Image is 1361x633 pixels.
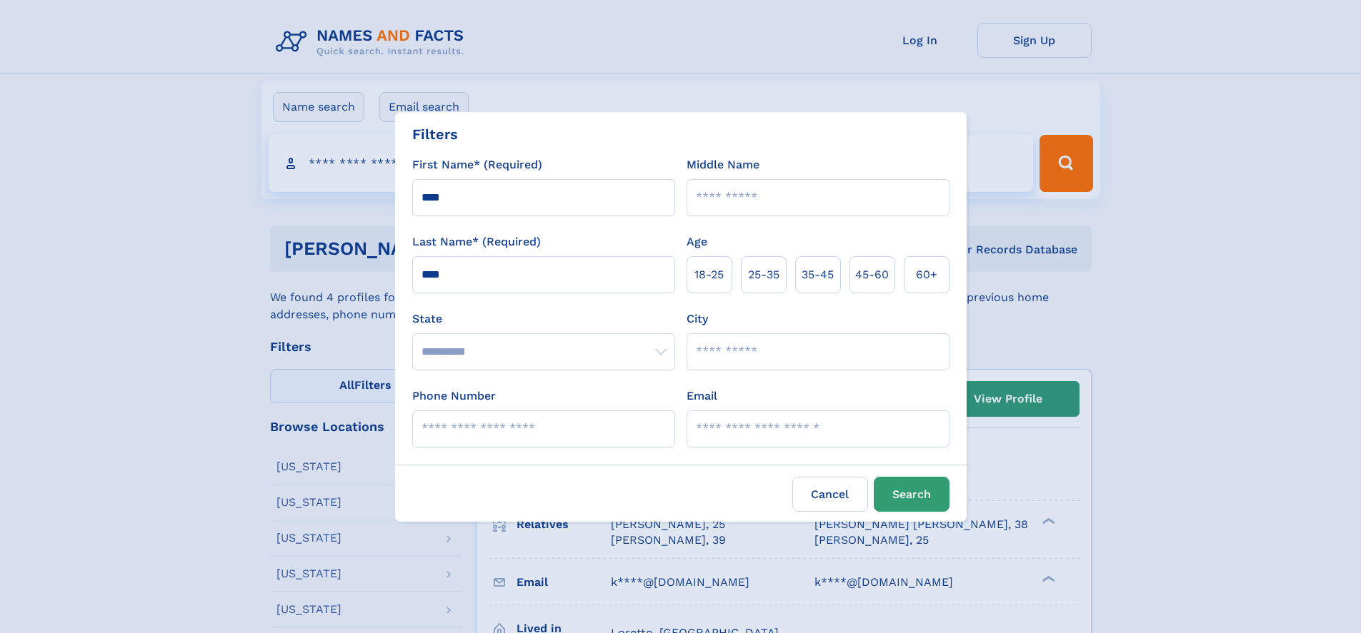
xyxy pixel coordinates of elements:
label: Age [687,233,707,250]
span: 25‑35 [748,266,779,283]
div: Filters [412,123,458,145]
button: Search [874,477,949,512]
label: First Name* (Required) [412,156,542,173]
label: State [412,310,675,328]
label: Cancel [792,477,868,512]
label: City [687,310,708,328]
label: Email [687,388,717,405]
span: 60+ [916,266,937,283]
span: 18‑25 [694,266,724,283]
label: Middle Name [687,156,759,173]
span: 45‑60 [855,266,889,283]
label: Last Name* (Required) [412,233,541,250]
span: 35‑45 [802,266,834,283]
label: Phone Number [412,388,496,405]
